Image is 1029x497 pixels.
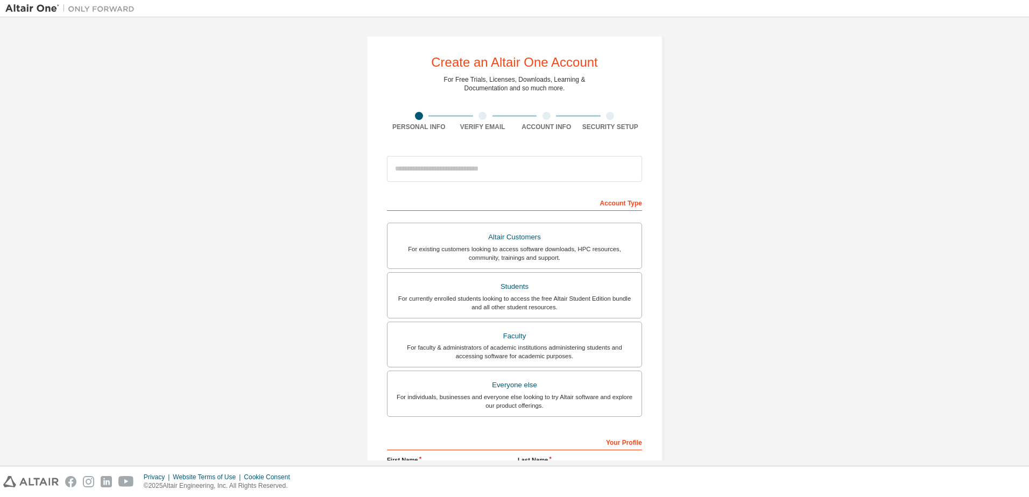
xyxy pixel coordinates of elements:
[387,433,642,450] div: Your Profile
[244,473,296,481] div: Cookie Consent
[387,123,451,131] div: Personal Info
[394,279,635,294] div: Students
[65,476,76,487] img: facebook.svg
[518,456,642,464] label: Last Name
[387,194,642,211] div: Account Type
[444,75,586,93] div: For Free Trials, Licenses, Downloads, Learning & Documentation and so much more.
[3,476,59,487] img: altair_logo.svg
[394,245,635,262] div: For existing customers looking to access software downloads, HPC resources, community, trainings ...
[451,123,515,131] div: Verify Email
[579,123,643,131] div: Security Setup
[83,476,94,487] img: instagram.svg
[118,476,134,487] img: youtube.svg
[5,3,140,14] img: Altair One
[144,481,297,491] p: © 2025 Altair Engineering, Inc. All Rights Reserved.
[394,230,635,245] div: Altair Customers
[394,329,635,344] div: Faculty
[144,473,173,481] div: Privacy
[394,343,635,360] div: For faculty & administrators of academic institutions administering students and accessing softwa...
[514,123,579,131] div: Account Info
[394,378,635,393] div: Everyone else
[387,456,511,464] label: First Name
[101,476,112,487] img: linkedin.svg
[431,56,598,69] div: Create an Altair One Account
[173,473,244,481] div: Website Terms of Use
[394,294,635,311] div: For currently enrolled students looking to access the free Altair Student Edition bundle and all ...
[394,393,635,410] div: For individuals, businesses and everyone else looking to try Altair software and explore our prod...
